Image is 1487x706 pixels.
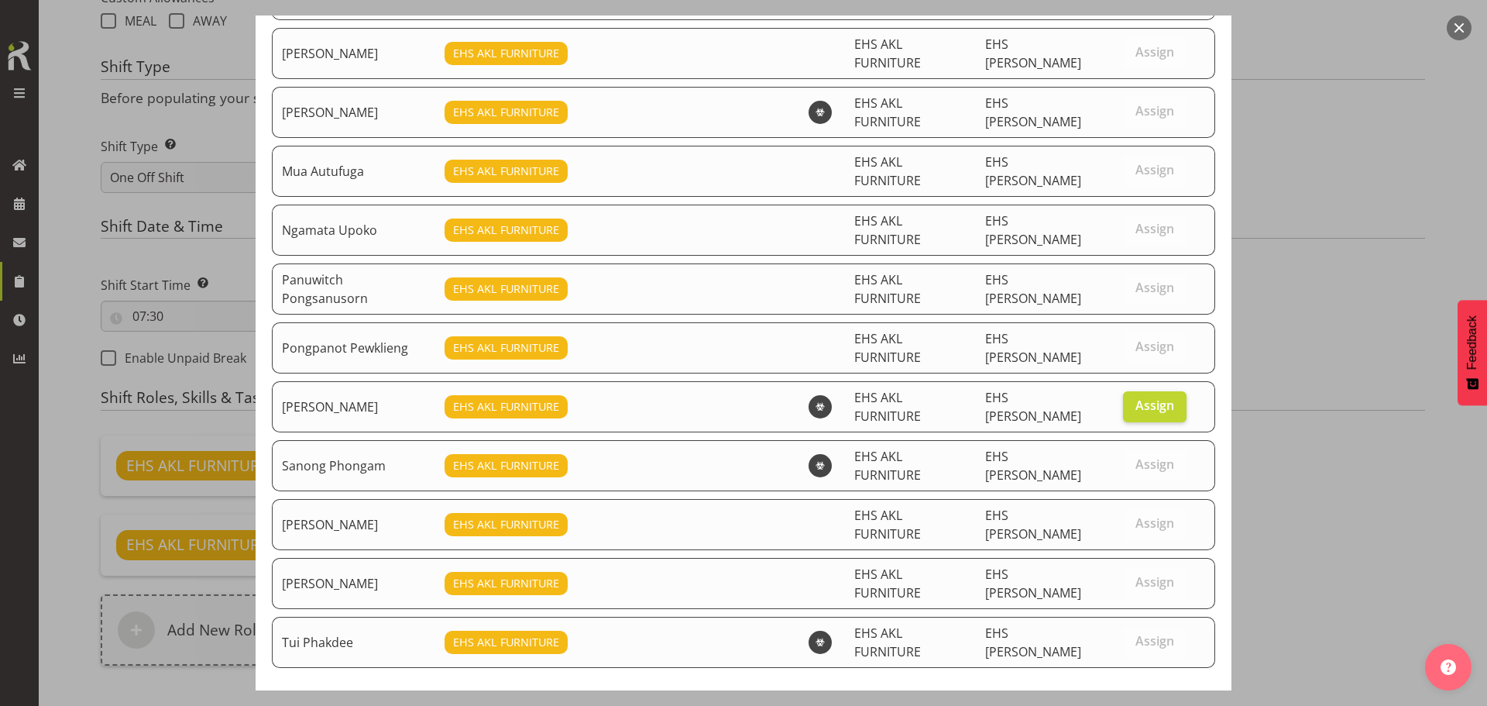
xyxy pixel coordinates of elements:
[453,281,559,298] span: EHS AKL FURNITURE
[1135,398,1174,413] span: Assign
[854,448,921,484] span: EHS AKL FURNITURE
[272,440,435,491] td: Sanong Phongam
[1135,456,1174,472] span: Assign
[453,45,559,62] span: EHS AKL FURNITURE
[854,95,921,130] span: EHS AKL FURNITURE
[1135,339,1174,354] span: Assign
[272,499,435,550] td: [PERSON_NAME]
[1441,660,1456,675] img: help-xxl-2.png
[985,36,1081,71] span: EHS [PERSON_NAME]
[1458,300,1487,405] button: Feedback - Show survey
[272,87,435,138] td: [PERSON_NAME]
[1135,221,1174,236] span: Assign
[453,516,559,533] span: EHS AKL FURNITURE
[985,271,1081,307] span: EHS [PERSON_NAME]
[272,381,435,432] td: [PERSON_NAME]
[985,95,1081,130] span: EHS [PERSON_NAME]
[985,212,1081,248] span: EHS [PERSON_NAME]
[985,566,1081,601] span: EHS [PERSON_NAME]
[272,28,435,79] td: [PERSON_NAME]
[985,389,1081,425] span: EHS [PERSON_NAME]
[1135,162,1174,177] span: Assign
[272,617,435,668] td: Tui Phakdee
[1135,103,1174,119] span: Assign
[453,163,559,180] span: EHS AKL FURNITURE
[272,263,435,315] td: Panuwitch Pongsanusorn
[854,389,921,425] span: EHS AKL FURNITURE
[453,634,559,651] span: EHS AKL FURNITURE
[272,558,435,609] td: [PERSON_NAME]
[854,625,921,660] span: EHS AKL FURNITURE
[985,330,1081,366] span: EHS [PERSON_NAME]
[985,507,1081,542] span: EHS [PERSON_NAME]
[854,212,921,248] span: EHS AKL FURNITURE
[1135,515,1174,531] span: Assign
[453,339,559,356] span: EHS AKL FURNITURE
[1135,44,1174,60] span: Assign
[1135,280,1174,295] span: Assign
[1465,315,1479,370] span: Feedback
[1135,633,1174,649] span: Assign
[272,322,435,374] td: Pongpanot Pewklieng
[272,205,435,256] td: Ngamata Upoko
[453,398,559,415] span: EHS AKL FURNITURE
[985,153,1081,189] span: EHS [PERSON_NAME]
[854,271,921,307] span: EHS AKL FURNITURE
[985,448,1081,484] span: EHS [PERSON_NAME]
[453,222,559,239] span: EHS AKL FURNITURE
[854,36,921,71] span: EHS AKL FURNITURE
[854,566,921,601] span: EHS AKL FURNITURE
[272,146,435,197] td: Mua Autufuga
[854,153,921,189] span: EHS AKL FURNITURE
[985,625,1081,660] span: EHS [PERSON_NAME]
[453,575,559,592] span: EHS AKL FURNITURE
[453,457,559,474] span: EHS AKL FURNITURE
[854,330,921,366] span: EHS AKL FURNITURE
[1135,574,1174,590] span: Assign
[453,104,559,121] span: EHS AKL FURNITURE
[854,507,921,542] span: EHS AKL FURNITURE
